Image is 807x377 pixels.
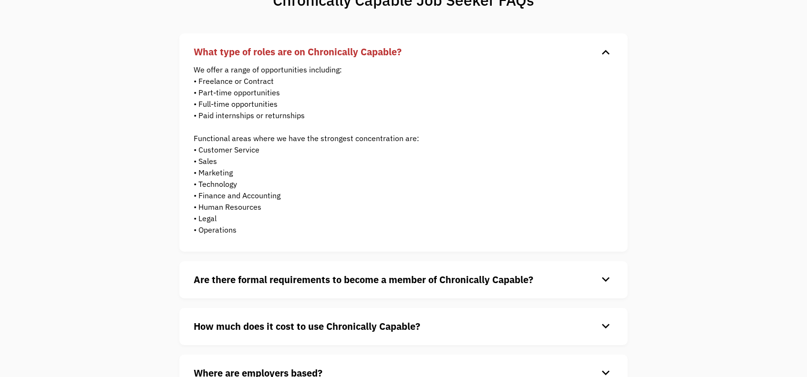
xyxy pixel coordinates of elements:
[598,319,613,334] div: keyboard_arrow_down
[194,45,402,58] strong: What type of roles are on Chronically Capable?
[194,64,599,235] p: We offer a range of opportunities including: • Freelance or Contract • Part-time opportunities • ...
[194,273,533,286] strong: Are there formal requirements to become a member of Chronically Capable?
[598,273,613,287] div: keyboard_arrow_down
[194,320,420,333] strong: How much does it cost to use Chronically Capable?
[598,45,613,59] div: keyboard_arrow_down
